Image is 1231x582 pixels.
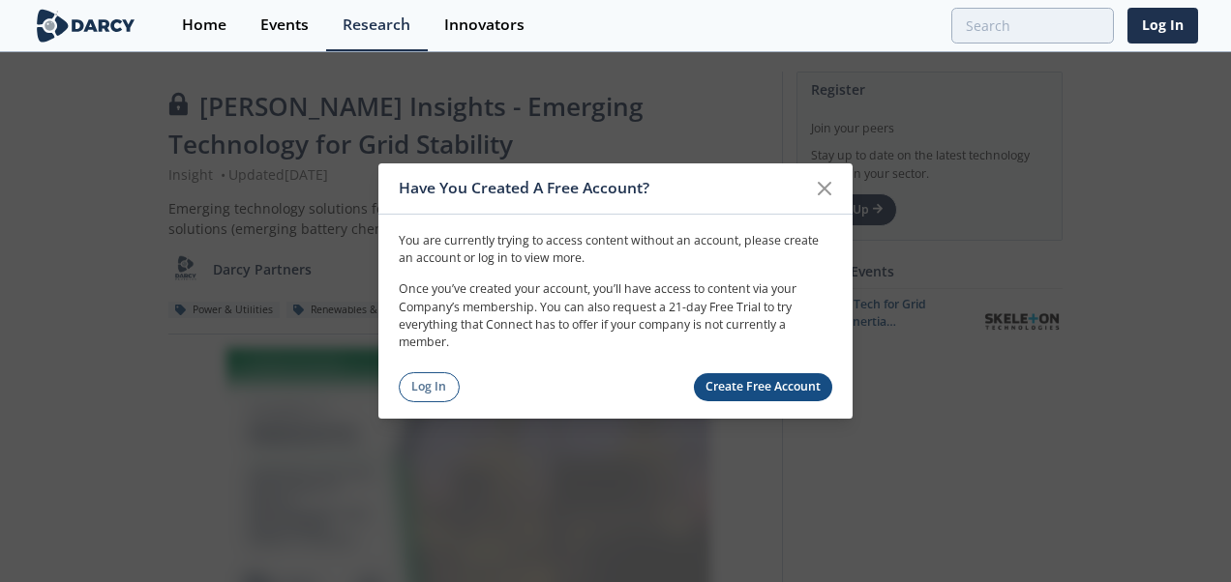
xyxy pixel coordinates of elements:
div: Have You Created A Free Account? [399,170,806,207]
iframe: chat widget [1150,505,1212,563]
div: Events [260,17,309,33]
p: Once you’ve created your account, you’ll have access to content via your Company’s membership. Yo... [399,280,832,352]
img: logo-wide.svg [33,9,138,43]
p: You are currently trying to access content without an account, please create an account or log in... [399,231,832,267]
div: Home [182,17,226,33]
div: Innovators [444,17,525,33]
a: Create Free Account [694,373,833,401]
div: Research [343,17,410,33]
a: Log In [1127,8,1198,44]
input: Advanced Search [951,8,1114,44]
a: Log In [399,372,460,402]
